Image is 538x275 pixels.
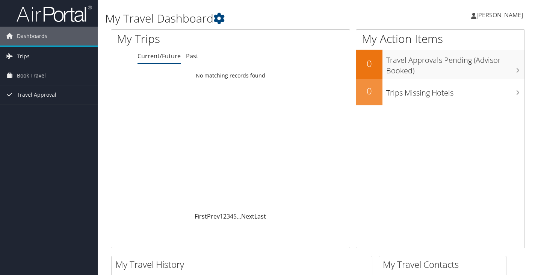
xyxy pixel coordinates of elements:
[17,47,30,66] span: Trips
[105,11,389,26] h1: My Travel Dashboard
[386,84,524,98] h3: Trips Missing Hotels
[220,212,223,220] a: 1
[17,85,56,104] span: Travel Approval
[386,51,524,76] h3: Travel Approvals Pending (Advisor Booked)
[115,258,372,271] h2: My Travel History
[186,52,198,60] a: Past
[356,50,524,79] a: 0Travel Approvals Pending (Advisor Booked)
[230,212,233,220] a: 4
[356,57,382,70] h2: 0
[17,5,92,23] img: airportal-logo.png
[233,212,237,220] a: 5
[111,69,350,82] td: No matching records found
[17,66,46,85] span: Book Travel
[471,4,530,26] a: [PERSON_NAME]
[117,31,245,47] h1: My Trips
[207,212,220,220] a: Prev
[17,27,47,46] span: Dashboards
[476,11,523,19] span: [PERSON_NAME]
[241,212,254,220] a: Next
[356,79,524,105] a: 0Trips Missing Hotels
[356,85,382,97] h2: 0
[356,31,524,47] h1: My Action Items
[138,52,181,60] a: Current/Future
[383,258,506,271] h2: My Travel Contacts
[223,212,227,220] a: 2
[254,212,266,220] a: Last
[237,212,241,220] span: …
[195,212,207,220] a: First
[227,212,230,220] a: 3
